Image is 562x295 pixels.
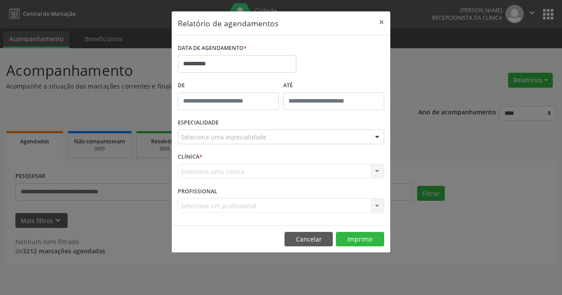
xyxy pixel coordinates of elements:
button: Imprimir [336,232,384,247]
span: Seleciona uma especialidade [181,132,267,142]
label: De [178,79,279,92]
button: Cancelar [285,232,333,247]
button: Close [373,11,390,33]
label: CLÍNICA [178,150,202,164]
label: ESPECIALIDADE [178,116,219,130]
label: ATÉ [283,79,384,92]
label: DATA DE AGENDAMENTO [178,42,247,55]
label: PROFISSIONAL [178,185,217,198]
h5: Relatório de agendamentos [178,18,278,29]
